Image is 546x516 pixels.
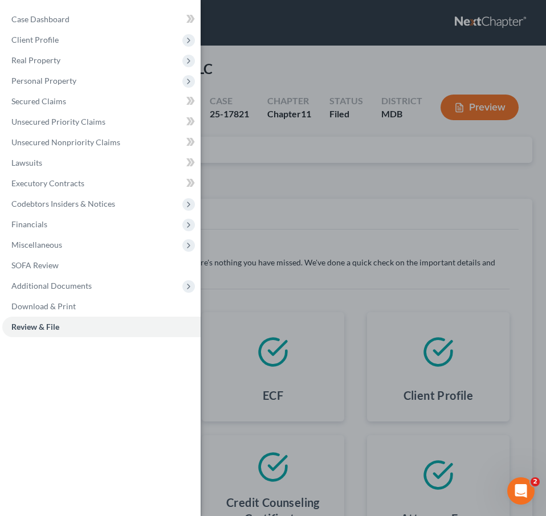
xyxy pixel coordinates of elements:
span: Lawsuits [11,158,42,167]
span: 2 [531,477,540,486]
span: Case Dashboard [11,14,70,24]
span: Personal Property [11,76,76,85]
a: Review & File [2,317,201,337]
span: Executory Contracts [11,178,84,188]
span: Financials [11,219,47,229]
span: Additional Documents [11,281,92,290]
iframe: Intercom live chat [507,477,535,505]
span: Real Property [11,55,60,65]
a: Unsecured Nonpriority Claims [2,132,201,153]
span: Codebtors Insiders & Notices [11,199,115,208]
a: Download & Print [2,296,201,317]
span: SOFA Review [11,260,59,270]
span: Miscellaneous [11,240,62,249]
a: Secured Claims [2,91,201,112]
span: Unsecured Nonpriority Claims [11,137,120,147]
span: Download & Print [11,301,76,311]
a: Unsecured Priority Claims [2,112,201,132]
span: Review & File [11,322,59,331]
a: Case Dashboard [2,9,201,30]
a: Lawsuits [2,153,201,173]
span: Secured Claims [11,96,66,106]
a: SOFA Review [2,255,201,276]
span: Client Profile [11,35,59,44]
a: Executory Contracts [2,173,201,194]
span: Unsecured Priority Claims [11,117,105,126]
